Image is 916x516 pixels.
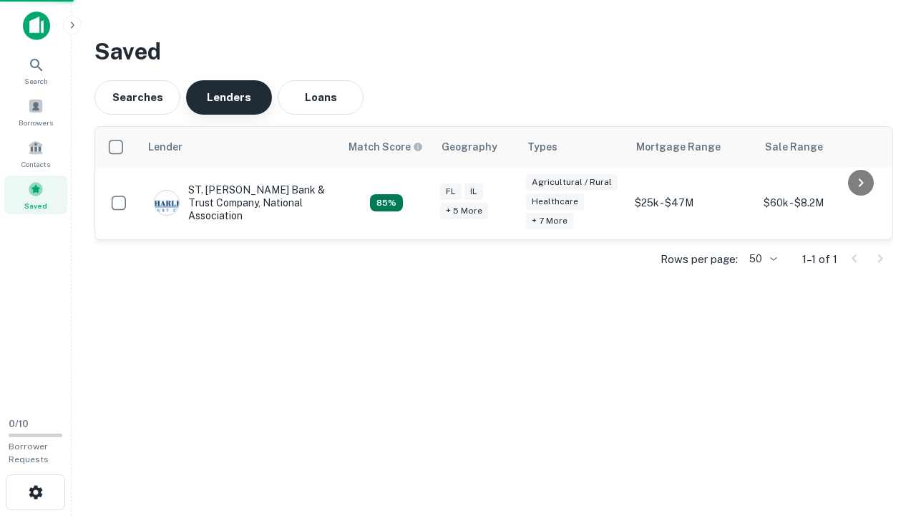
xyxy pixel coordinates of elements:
div: FL [440,183,462,200]
th: Types [519,127,628,167]
button: Searches [94,80,180,115]
th: Mortgage Range [628,127,756,167]
button: Loans [278,80,364,115]
div: Healthcare [526,193,584,210]
p: 1–1 of 1 [802,251,837,268]
div: Agricultural / Rural [526,174,618,191]
a: Borrowers [4,92,67,131]
span: Search [24,75,48,87]
div: Mortgage Range [636,138,721,156]
img: picture [155,191,179,215]
th: Sale Range [756,127,885,167]
div: 50 [744,249,779,269]
img: capitalize-icon.png [23,11,50,40]
span: Borrower Requests [9,441,49,464]
div: + 5 more [440,203,488,219]
div: Lender [148,138,182,156]
th: Capitalize uses an advanced AI algorithm to match your search with the best lender. The match sco... [340,127,433,167]
h3: Saved [94,34,893,69]
td: $60k - $8.2M [756,167,885,239]
a: Contacts [4,134,67,173]
h6: Match Score [349,139,420,155]
div: Sale Range [765,138,823,156]
button: Lenders [186,80,272,115]
div: IL [464,183,483,200]
iframe: Chat Widget [844,401,916,470]
p: Rows per page: [661,251,738,268]
span: 0 / 10 [9,419,29,429]
a: Search [4,51,67,90]
div: ST. [PERSON_NAME] Bank & Trust Company, National Association [154,183,326,223]
span: Saved [24,200,47,211]
th: Geography [433,127,519,167]
span: Contacts [21,158,50,170]
div: Types [527,138,557,156]
span: Borrowers [19,117,53,128]
div: Geography [442,138,497,156]
th: Lender [140,127,340,167]
a: Saved [4,176,67,214]
div: Capitalize uses an advanced AI algorithm to match your search with the best lender. The match sco... [349,139,423,155]
td: $25k - $47M [628,167,756,239]
div: + 7 more [526,213,573,229]
div: Capitalize uses an advanced AI algorithm to match your search with the best lender. The match sco... [370,194,403,211]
